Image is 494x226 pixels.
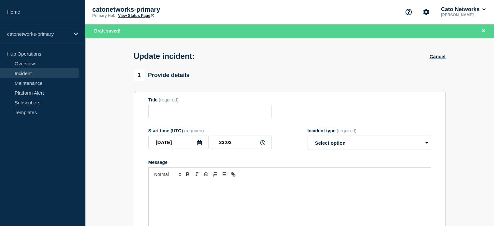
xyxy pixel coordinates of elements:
button: Toggle bold text [183,170,192,178]
a: View Status Page [118,13,154,18]
button: Cancel [429,54,445,59]
span: (required) [337,128,357,133]
div: Message [148,160,431,165]
button: Toggle italic text [192,170,201,178]
p: Primary Hub [92,13,115,18]
input: YYYY-MM-DD [148,136,209,149]
button: Toggle bulleted list [220,170,229,178]
span: 1 [134,70,145,81]
div: Start time (UTC) [148,128,272,133]
button: Close banner [479,27,488,35]
div: Incident type [308,128,431,133]
button: Toggle ordered list [210,170,220,178]
div: Title [148,97,272,102]
span: Draft saved! [94,28,120,33]
span: Font size [151,170,183,178]
span: (required) [184,128,204,133]
p: catonetworks-primary [92,6,222,13]
h1: Update incident: [134,52,195,61]
button: Toggle strikethrough text [201,170,210,178]
div: Provide details [134,70,190,81]
span: (required) [159,97,179,102]
input: HH:MM [212,136,272,149]
input: Title [148,105,272,118]
button: Toggle link [229,170,238,178]
button: Cato Networks [439,6,487,13]
button: Support [402,5,415,19]
select: Incident type [308,136,431,150]
p: [PERSON_NAME] [439,13,487,17]
button: Account settings [419,5,433,19]
p: catonetworks-primary [7,31,70,37]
